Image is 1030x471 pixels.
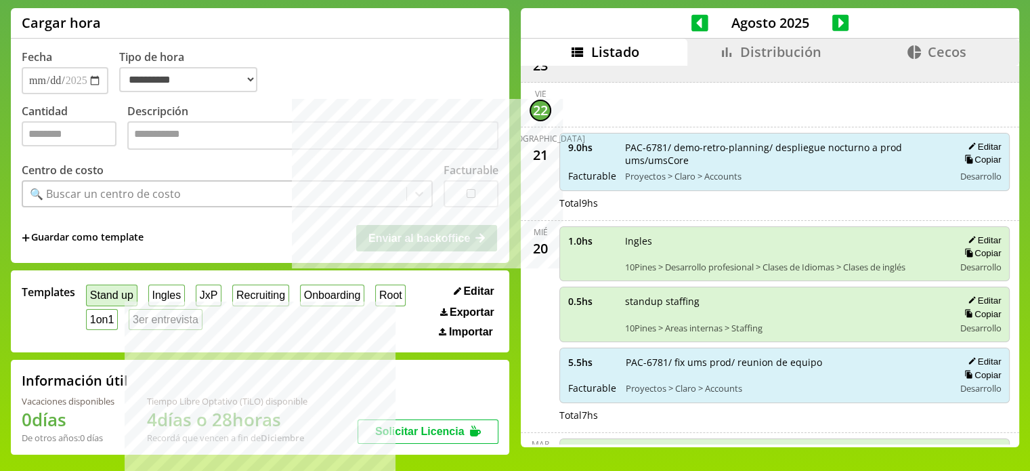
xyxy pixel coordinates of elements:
div: Total 9 hs [559,197,1010,209]
button: 3er entrevista [129,309,202,330]
div: Total 7 hs [559,409,1010,422]
span: 0.5 hs [568,295,616,308]
button: Editar [450,285,498,298]
h1: 4 días o 28 horas [147,407,307,432]
span: standup staffing [625,295,944,308]
span: Templates [22,285,75,300]
div: mié [534,226,548,238]
button: Copiar [960,308,1001,320]
button: Solicitar Licencia [358,419,498,444]
button: Stand up [86,285,137,306]
h2: Información útil [22,371,128,390]
span: Solicitar Licencia [375,426,465,437]
span: 10Pines > Desarrollo profesional > Clases de Idiomas > Clases de inglés [625,261,944,273]
button: JxP [196,285,221,306]
span: Distribución [740,43,821,61]
button: Onboarding [300,285,364,306]
div: scrollable content [521,66,1019,445]
span: Ingles [625,234,944,247]
div: 20 [530,238,551,260]
button: Exportar [436,306,498,319]
span: Proyectos > Claro > Accounts [626,382,944,394]
button: Editar [964,356,1001,367]
span: Facturable [568,382,616,394]
label: Facturable [444,163,498,178]
h1: Cargar hora [22,14,101,32]
label: Descripción [127,104,498,153]
div: vie [535,88,546,100]
div: De otros años: 0 días [22,432,114,444]
span: Listado [591,43,639,61]
span: 1.0 hs [568,234,616,247]
span: PAC-6781/ demo-retro-planning/ despliegue nocturno a prod ums/umsCore [625,141,944,167]
span: +Guardar como template [22,230,144,245]
span: Importar [449,326,493,338]
span: 9.0 hs [568,141,616,154]
span: Facturable [568,169,616,182]
div: Recordá que vencen a fin de [147,432,307,444]
span: 10Pines > Areas internas > Staffing [625,322,944,334]
button: Ingles [148,285,185,306]
div: [DEMOGRAPHIC_DATA] [496,133,585,144]
label: Centro de costo [22,163,104,178]
span: Desarrollo [960,170,1001,182]
span: Desarrollo [960,322,1001,334]
label: Fecha [22,49,52,64]
div: 🔍 Buscar un centro de costo [30,186,181,201]
button: Copiar [960,247,1001,259]
b: Diciembre [261,432,304,444]
div: 21 [530,144,551,166]
button: 1on1 [86,309,118,330]
span: Cecos [928,43,966,61]
span: + [22,230,30,245]
span: PAC-6781/ fix ums prod/ reunion de equipo [626,356,944,369]
select: Tipo de hora [119,67,257,92]
div: 22 [530,100,551,121]
div: Tiempo Libre Optativo (TiLO) disponible [147,395,307,407]
span: Proyectos > Claro > Accounts [625,170,944,182]
div: Vacaciones disponibles [22,395,114,407]
span: Exportar [450,306,494,319]
label: Cantidad [22,104,127,153]
span: Editar [463,285,494,298]
button: Recruiting [232,285,289,306]
span: Agosto 2025 [708,14,832,32]
div: 23 [530,55,551,77]
input: Cantidad [22,121,116,146]
button: Editar [964,295,1001,306]
button: Copiar [960,369,1001,381]
span: 5.5 hs [568,356,616,369]
label: Tipo de hora [119,49,268,94]
div: mar [532,438,549,450]
button: Copiar [960,154,1001,165]
button: Root [375,285,406,306]
h1: 0 días [22,407,114,432]
button: Editar [964,141,1001,152]
span: Desarrollo [960,261,1001,273]
span: Desarrollo [960,382,1001,394]
button: Editar [964,234,1001,246]
textarea: Descripción [127,121,498,150]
